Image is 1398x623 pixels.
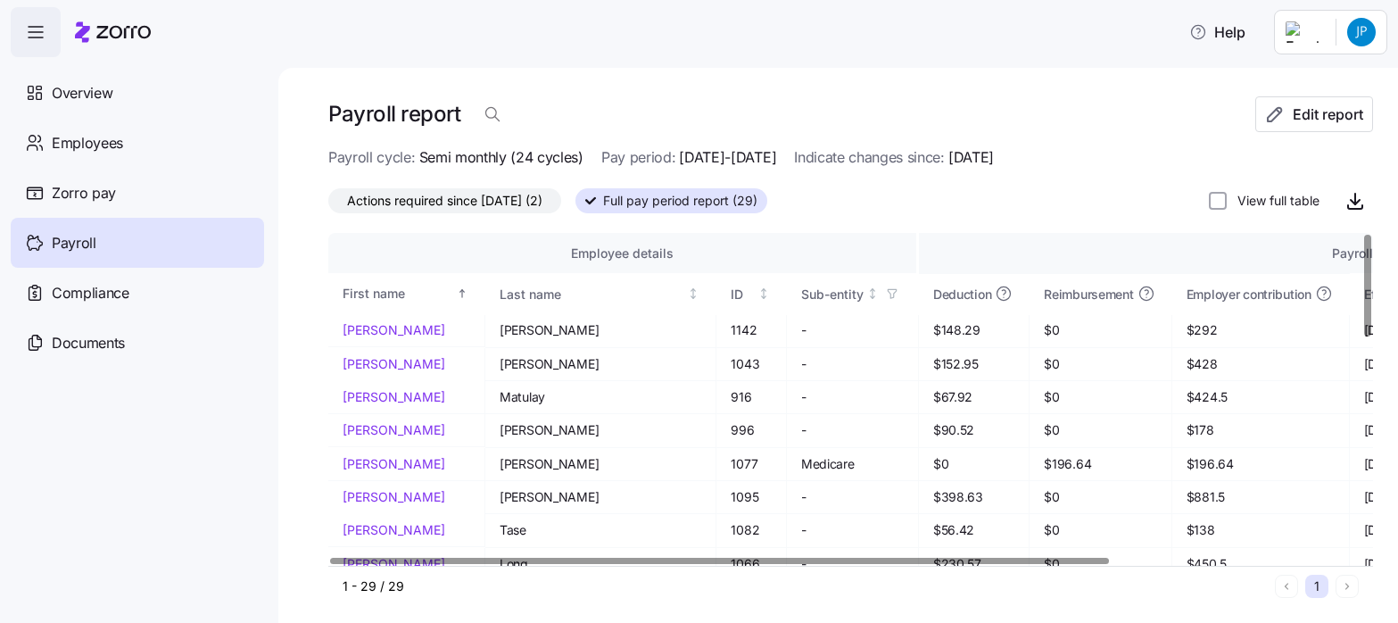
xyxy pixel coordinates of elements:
button: Next page [1336,575,1359,598]
span: [PERSON_NAME] [500,421,701,439]
span: Indicate changes since: [794,146,945,169]
span: $90.52 [933,421,1014,439]
div: ID [731,285,754,304]
a: [PERSON_NAME] [343,421,470,439]
span: - [801,488,904,506]
span: Employees [52,132,123,154]
h1: Payroll report [328,100,460,128]
th: IDNot sorted [716,273,786,314]
span: - [801,355,904,373]
span: Overview [52,82,112,104]
span: $0 [1044,421,1156,439]
a: [PERSON_NAME] [343,455,470,473]
span: $424.5 [1187,388,1335,406]
span: $428 [1187,355,1335,373]
span: 1095 [731,488,771,506]
span: Matulay [500,388,701,406]
span: $148.29 [933,321,1014,339]
a: Payroll [11,218,264,268]
span: Actions required since [DATE] (2) [347,189,542,212]
span: $178 [1187,421,1335,439]
span: $196.64 [1044,455,1156,473]
a: Employees [11,118,264,168]
button: Previous page [1275,575,1298,598]
span: Compliance [52,282,129,304]
span: - [801,321,904,339]
span: [DATE] [948,146,994,169]
button: 1 [1305,575,1328,598]
span: $67.92 [933,388,1014,406]
div: Last name [500,285,684,304]
span: Deduction [933,285,991,303]
th: First nameSorted ascending [328,273,485,314]
a: [PERSON_NAME] [343,521,470,539]
div: Not sorted [866,287,879,300]
label: View full table [1227,192,1319,210]
a: [PERSON_NAME] [343,321,470,339]
span: Pay period: [601,146,675,169]
div: Sub-entity [801,285,864,304]
a: [PERSON_NAME] [343,355,470,373]
span: Payroll cycle: [328,146,416,169]
span: Semi monthly (24 cycles) [419,146,583,169]
span: $56.42 [933,521,1014,539]
div: Not sorted [757,287,770,300]
div: Employee details [343,244,902,263]
span: Tase [500,521,701,539]
span: [DATE]-[DATE] [679,146,776,169]
span: 1142 [731,321,771,339]
a: Zorro pay [11,168,264,218]
span: Help [1189,21,1245,43]
span: $0 [1044,488,1156,506]
a: Documents [11,318,264,368]
span: Reimbursement [1044,285,1133,303]
button: Edit report [1255,96,1373,132]
span: $881.5 [1187,488,1335,506]
span: Edit report [1293,104,1363,125]
span: [PERSON_NAME] [500,355,701,373]
div: 1 - 29 / 29 [343,577,1268,595]
span: Medicare [801,455,904,473]
th: Sub-entityNot sorted [787,273,919,314]
a: [PERSON_NAME] [343,555,470,573]
a: [PERSON_NAME] [343,488,470,506]
span: $0 [1044,521,1156,539]
span: [PERSON_NAME] [500,321,701,339]
span: 996 [731,421,771,439]
img: Employer logo [1286,21,1321,43]
span: Payroll [52,232,96,254]
span: Full pay period report (29) [603,189,757,212]
span: $0 [1044,388,1156,406]
span: $0 [1044,321,1156,339]
span: $138 [1187,521,1335,539]
span: $0 [1044,355,1156,373]
span: [PERSON_NAME] [500,488,701,506]
span: 1077 [731,455,771,473]
a: Overview [11,68,264,118]
span: $0 [933,455,1014,473]
button: Help [1175,14,1260,50]
div: Sorted ascending [456,287,468,300]
span: 1082 [731,521,771,539]
span: Documents [52,332,125,354]
th: Last nameNot sorted [485,273,716,314]
span: [PERSON_NAME] [500,455,701,473]
div: First name [343,285,453,304]
span: Zorro pay [52,182,116,204]
span: - [801,521,904,539]
span: - [801,388,904,406]
span: Employer contribution [1187,285,1311,303]
span: 916 [731,388,771,406]
span: $152.95 [933,355,1014,373]
a: [PERSON_NAME] [343,388,470,406]
span: - [801,421,904,439]
span: $292 [1187,321,1335,339]
img: 4de1289c2919fdf7a84ae0ee27ab751b [1347,18,1376,46]
span: $196.64 [1187,455,1335,473]
span: $398.63 [933,488,1014,506]
div: Not sorted [687,287,699,300]
a: Compliance [11,268,264,318]
span: 1043 [731,355,771,373]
